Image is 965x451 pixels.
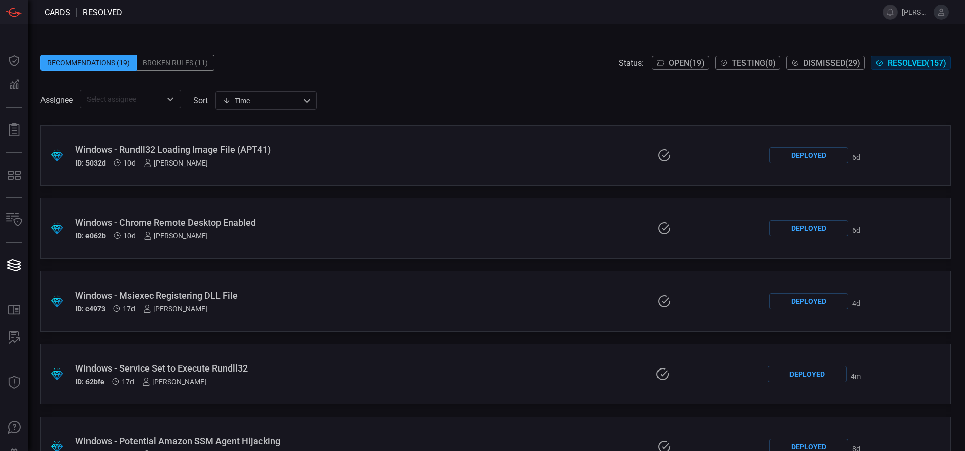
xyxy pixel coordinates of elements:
div: Deployed [769,147,848,163]
span: Status: [619,58,644,68]
button: Open(19) [652,56,709,70]
button: Dismissed(29) [786,56,865,70]
span: Aug 10, 2025 9:09 AM [122,378,134,386]
span: Aug 20, 2025 5:58 PM [852,226,860,234]
span: Dismissed ( 29 ) [803,58,860,68]
span: resolved [83,8,122,17]
div: Windows - Rundll32 Loading Image File (APT41) [75,144,387,155]
button: Cards [2,253,26,277]
span: [PERSON_NAME].[PERSON_NAME] [902,8,930,16]
span: Cards [45,8,70,17]
div: Windows - Msiexec Registering DLL File [75,290,387,301]
div: Windows - Chrome Remote Desktop Enabled [75,217,387,228]
button: Open [163,92,178,106]
div: Recommendations (19) [40,55,137,71]
span: Aug 17, 2025 9:25 AM [123,232,136,240]
div: Windows - Potential Amazon SSM Agent Hijacking [75,436,387,446]
h5: ID: 62bfe [75,378,104,386]
div: [PERSON_NAME] [144,232,208,240]
button: Detections [2,73,26,97]
span: Assignee [40,95,73,105]
span: Resolved ( 157 ) [888,58,946,68]
button: Threat Intelligence [2,371,26,395]
h5: ID: e062b [75,232,106,240]
div: Broken Rules (11) [137,55,214,71]
span: Aug 26, 2025 11:12 PM [851,372,861,380]
span: Testing ( 0 ) [732,58,776,68]
div: Deployed [768,366,847,382]
div: Time [223,96,300,106]
input: Select assignee [83,93,161,105]
span: Aug 20, 2025 5:28 PM [852,153,860,161]
button: ALERT ANALYSIS [2,325,26,350]
div: [PERSON_NAME] [144,159,208,167]
span: Aug 17, 2025 9:26 AM [123,159,136,167]
span: Aug 22, 2025 1:58 PM [852,299,860,307]
button: MITRE - Detection Posture [2,163,26,187]
div: Windows - Service Set to Execute Rundll32 [75,363,386,374]
span: Open ( 19 ) [669,58,705,68]
button: Resolved(157) [871,56,951,70]
div: [PERSON_NAME] [142,378,206,386]
h5: ID: 5032d [75,159,106,167]
button: Testing(0) [715,56,780,70]
h5: ID: c4973 [75,305,105,313]
button: Ask Us A Question [2,416,26,440]
button: Dashboard [2,49,26,73]
button: Reports [2,118,26,142]
button: Rule Catalog [2,298,26,322]
div: [PERSON_NAME] [143,305,207,313]
span: Aug 10, 2025 9:10 AM [123,305,135,313]
label: sort [193,96,208,105]
div: Deployed [769,293,848,309]
div: Deployed [769,220,848,236]
button: Inventory [2,208,26,232]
